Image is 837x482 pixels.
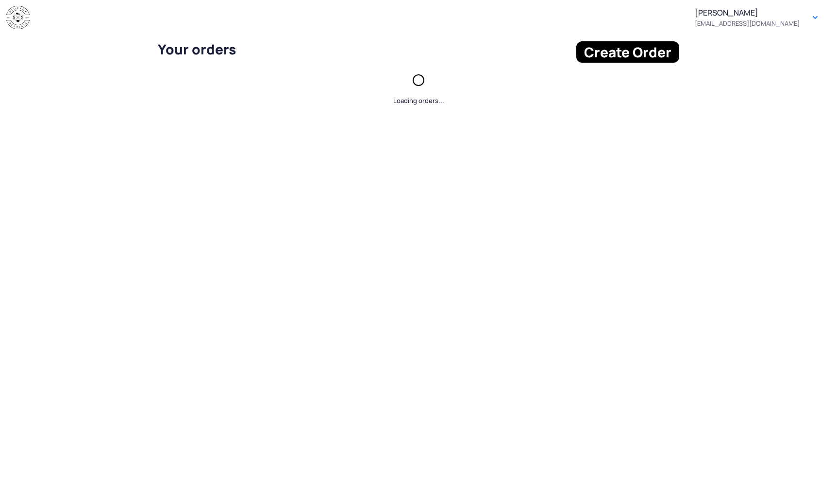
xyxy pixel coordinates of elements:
[576,41,679,63] button: Create Order
[695,8,800,27] div: [PERSON_NAME]
[807,10,823,25] button: Button
[695,19,800,27] span: [EMAIL_ADDRESS][DOMAIN_NAME]
[393,96,444,105] div: Loading orders...
[6,6,30,30] img: Storage Scholars Logo
[158,41,570,57] h5: Your orders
